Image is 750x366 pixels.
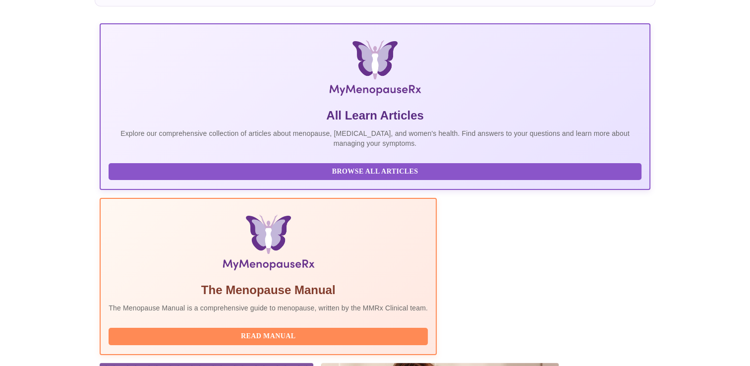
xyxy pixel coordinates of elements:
h5: All Learn Articles [109,108,641,123]
span: Read Manual [118,330,418,343]
p: The Menopause Manual is a comprehensive guide to menopause, written by the MMRx Clinical team. [109,303,428,313]
h5: The Menopause Manual [109,282,428,298]
button: Read Manual [109,328,428,345]
span: Browse All Articles [118,166,631,178]
img: MyMenopauseRx Logo [191,40,559,100]
p: Explore our comprehensive collection of articles about menopause, [MEDICAL_DATA], and women's hea... [109,128,641,148]
a: Browse All Articles [109,167,643,175]
img: Menopause Manual [159,215,377,274]
a: Read Manual [109,331,430,340]
button: Browse All Articles [109,163,641,181]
